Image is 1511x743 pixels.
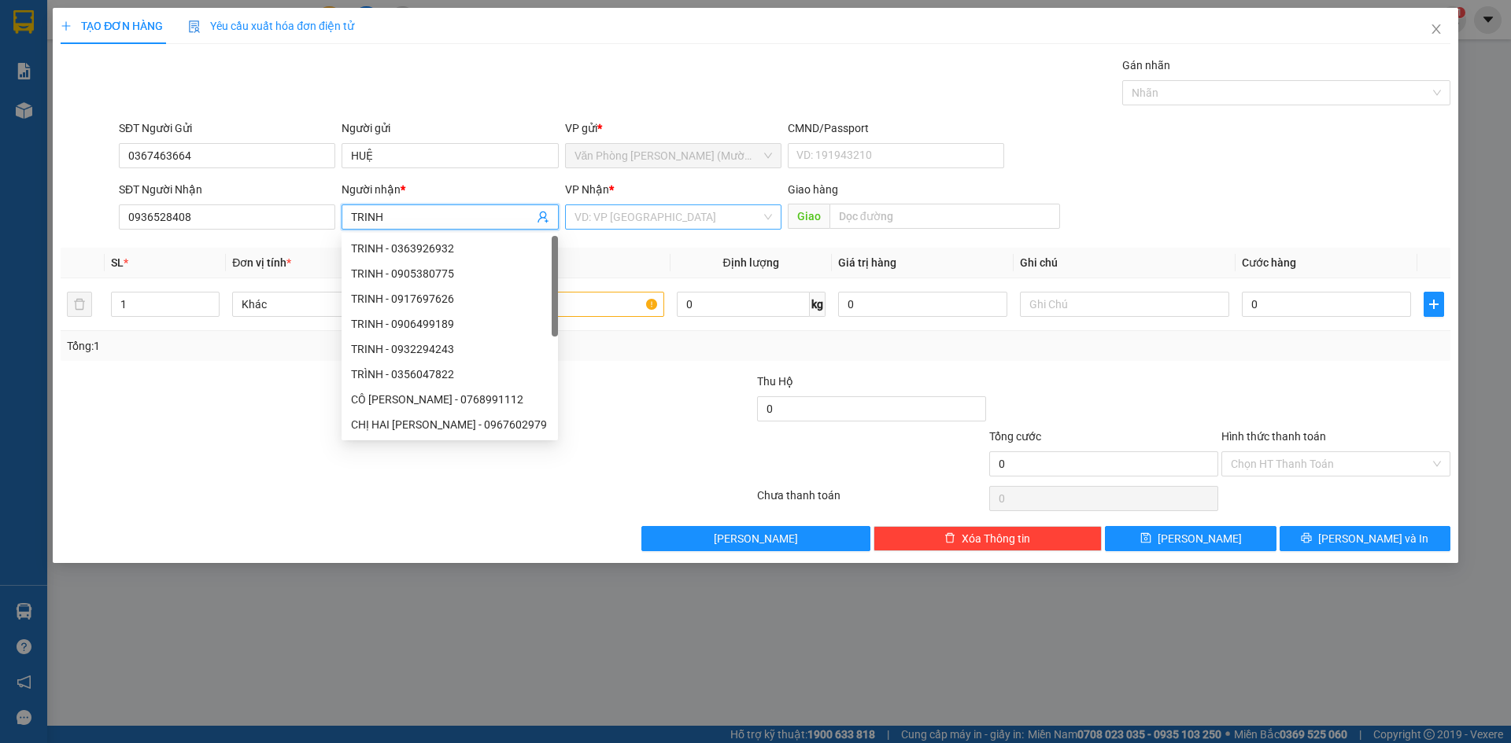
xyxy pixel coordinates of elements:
[1158,530,1242,547] span: [PERSON_NAME]
[67,292,92,317] button: delete
[1414,8,1458,52] button: Close
[351,240,549,257] div: TRINH - 0363926932
[838,256,896,269] span: Giá trị hàng
[1301,532,1312,545] span: printer
[874,526,1103,551] button: deleteXóa Thông tin
[342,412,558,437] div: CHỊ HAI TRINH - 0967602979
[962,530,1030,547] span: Xóa Thông tin
[1242,256,1296,269] span: Cước hàng
[351,265,549,282] div: TRINH - 0905380775
[1020,292,1229,317] input: Ghi Chú
[788,204,829,229] span: Giao
[132,75,216,94] li: (c) 2017
[342,387,558,412] div: CÔ TRINH - 0768991112
[1122,59,1170,72] label: Gán nhãn
[810,292,826,317] span: kg
[351,391,549,408] div: CÔ [PERSON_NAME] - 0768991112
[342,181,558,198] div: Người nhận
[565,183,609,196] span: VP Nhận
[351,315,549,333] div: TRINH - 0906499189
[537,211,549,223] span: user-add
[342,236,558,261] div: TRINH - 0363926932
[102,23,151,124] b: BIÊN NHẬN GỬI HÀNG
[171,20,209,57] img: logo.jpg
[1221,430,1326,443] label: Hình thức thanh toán
[989,430,1041,443] span: Tổng cước
[723,256,779,269] span: Định lượng
[454,292,663,317] input: VD: Bàn, Ghế
[788,120,1004,137] div: CMND/Passport
[351,366,549,383] div: TRÌNH - 0356047822
[342,120,558,137] div: Người gửi
[838,292,1007,317] input: 0
[351,416,549,433] div: CHỊ HAI [PERSON_NAME] - 0967602979
[1318,530,1428,547] span: [PERSON_NAME] và In
[188,20,201,33] img: icon
[1424,292,1444,317] button: plus
[61,20,163,32] span: TẠO ĐƠN HÀNG
[755,487,988,514] div: Chưa thanh toán
[342,261,558,286] div: TRINH - 0905380775
[119,181,335,198] div: SĐT Người Nhận
[1140,532,1151,545] span: save
[342,337,558,362] div: TRINH - 0932294243
[1424,298,1443,311] span: plus
[565,120,781,137] div: VP gửi
[111,256,124,269] span: SL
[342,286,558,311] div: TRINH - 0917697626
[119,120,335,137] div: SĐT Người Gửi
[574,144,772,167] span: Văn Phòng Trần Phú (Mường Thanh)
[1280,526,1450,551] button: printer[PERSON_NAME] và In
[342,311,558,337] div: TRINH - 0906499189
[1430,23,1443,35] span: close
[232,256,291,269] span: Đơn vị tính
[829,204,1060,229] input: Dọc đường
[188,20,354,32] span: Yêu cầu xuất hóa đơn điện tử
[242,292,432,316] span: Khác
[944,532,955,545] span: delete
[342,362,558,387] div: TRÌNH - 0356047822
[714,530,798,547] span: [PERSON_NAME]
[351,290,549,307] div: TRINH - 0917697626
[788,183,838,196] span: Giao hàng
[132,60,216,72] b: [DOMAIN_NAME]
[351,340,549,358] div: TRINH - 0932294243
[757,375,793,388] span: Thu Hộ
[1014,248,1236,278] th: Ghi chú
[641,526,870,551] button: [PERSON_NAME]
[1105,526,1276,551] button: save[PERSON_NAME]
[20,20,98,98] img: logo.jpg
[67,337,583,355] div: Tổng: 1
[20,101,89,175] b: [PERSON_NAME]
[61,20,72,31] span: plus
